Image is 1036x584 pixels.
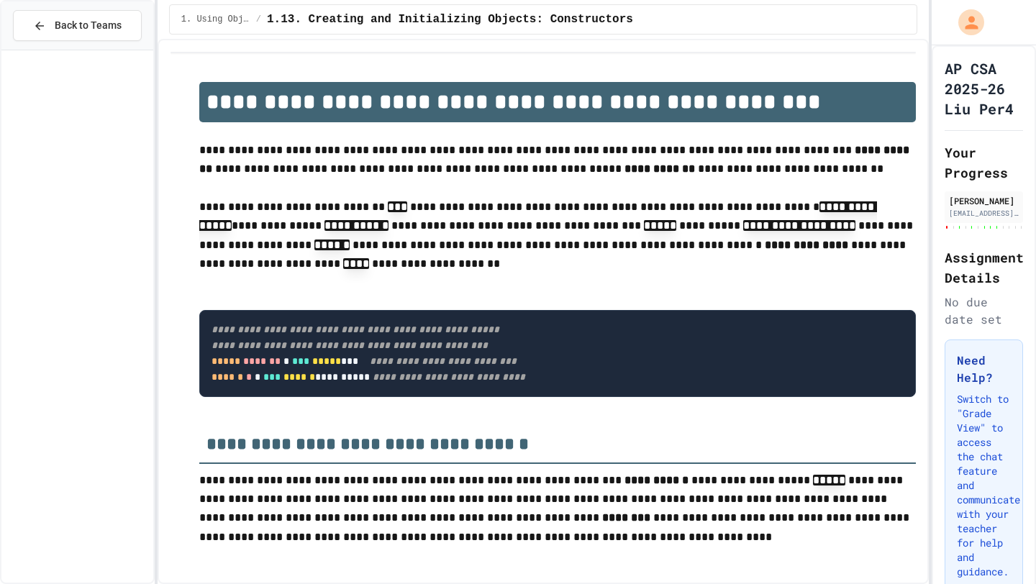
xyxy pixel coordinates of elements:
span: 1.13. Creating and Initializing Objects: Constructors [267,11,633,28]
span: / [256,14,261,25]
h2: Your Progress [945,142,1023,183]
div: No due date set [945,293,1023,328]
div: My Account [943,6,988,39]
span: 1. Using Objects and Methods [181,14,250,25]
h2: Assignment Details [945,247,1023,288]
button: Back to Teams [13,10,142,41]
div: [EMAIL_ADDRESS][DOMAIN_NAME] [949,208,1019,219]
iframe: chat widget [976,526,1022,570]
h1: AP CSA 2025-26 Liu Per4 [945,58,1023,119]
p: Switch to "Grade View" to access the chat feature and communicate with your teacher for help and ... [957,392,1011,579]
h3: Need Help? [957,352,1011,386]
iframe: chat widget [917,464,1022,525]
div: [PERSON_NAME] [949,194,1019,207]
span: Back to Teams [55,18,122,33]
